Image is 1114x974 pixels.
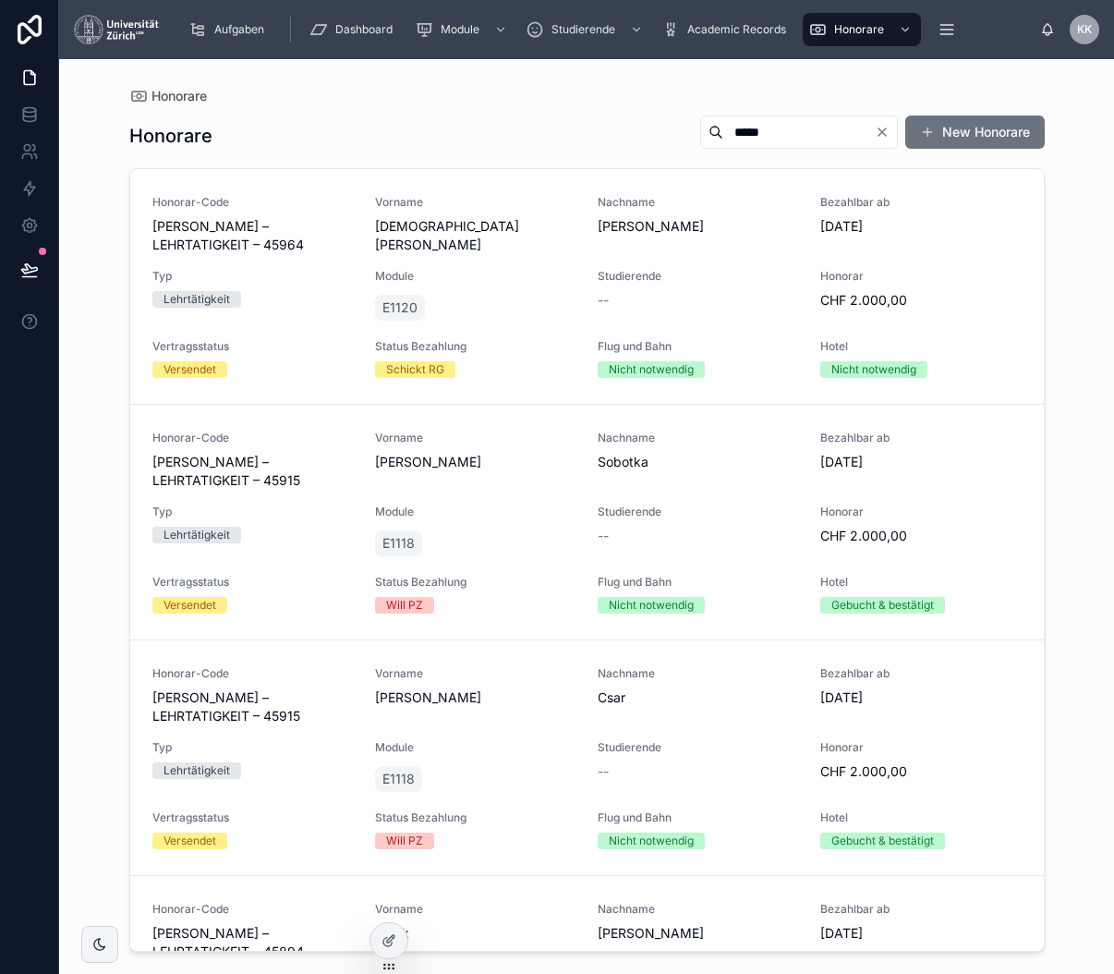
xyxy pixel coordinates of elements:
span: Vorname [375,195,575,210]
span: [PERSON_NAME] [598,217,798,236]
span: [DATE] [820,217,1021,236]
span: Honorar-Code [152,431,353,445]
span: Flug und Bahn [598,339,798,354]
span: Vorname [375,431,575,445]
a: E1118 [375,766,422,792]
span: CHF 2.000,00 [820,762,1021,781]
div: Nicht notwendig [609,833,694,849]
button: New Honorare [905,116,1045,149]
div: Will PZ [386,597,423,614]
span: Vertragsstatus [152,810,353,825]
a: Honorare [129,87,207,105]
span: Bezahlbar ab [820,666,1021,681]
span: Typ [152,505,353,519]
span: [PERSON_NAME] – LEHRTATIGKEIT – 45894 [152,924,353,961]
span: Vorname [375,902,575,917]
div: Nicht notwendig [609,361,694,378]
span: Nachname [598,666,798,681]
span: [PERSON_NAME] – LEHRTATIGKEIT – 45964 [152,217,353,254]
span: Csar [598,688,798,707]
span: Academic Records [687,22,786,37]
a: Honorar-Code[PERSON_NAME] – LEHRTATIGKEIT – 45964Vorname[DEMOGRAPHIC_DATA][PERSON_NAME]Nachname[P... [130,169,1044,404]
span: Dashboard [335,22,393,37]
span: E1118 [382,770,415,788]
span: E1120 [382,298,418,317]
div: Schickt RG [386,361,444,378]
span: Bezahlbar ab [820,431,1021,445]
a: Honorar-Code[PERSON_NAME] – LEHRTATIGKEIT – 45915Vorname[PERSON_NAME]NachnameCsarBezahlbar ab[DAT... [130,639,1044,875]
span: Hotel [820,339,1021,354]
span: Honorar [820,269,1021,284]
span: Typ [152,269,353,284]
h1: Honorare [129,123,212,149]
span: [PERSON_NAME] – LEHRTATIGKEIT – 45915 [152,453,353,490]
span: Vorname [375,666,575,681]
a: E1120 [375,295,425,321]
span: Flug und Bahn [598,810,798,825]
span: Typ [152,740,353,755]
div: Will PZ [386,833,423,849]
span: Nachname [598,431,798,445]
span: Tarek [375,924,575,943]
a: Dashboard [304,13,406,46]
span: Module [441,22,479,37]
span: Hotel [820,810,1021,825]
span: [DATE] [820,453,1021,471]
div: Lehrtätigkeit [163,762,230,779]
span: [PERSON_NAME] [375,453,575,471]
span: Flug und Bahn [598,575,798,590]
a: Honorare [803,13,921,46]
span: Module [375,740,575,755]
span: KK [1077,22,1092,37]
span: -- [598,291,609,310]
span: Honorar-Code [152,195,353,210]
a: Studierende [520,13,652,46]
div: Gebucht & bestätigt [831,833,934,849]
span: Studierende [598,740,798,755]
span: Studierende [551,22,615,37]
span: Aufgaben [214,22,264,37]
div: Lehrtätigkeit [163,527,230,543]
span: Honorare [151,87,207,105]
span: Status Bezahlung [375,575,575,590]
img: App logo [74,15,159,44]
span: Honorar-Code [152,666,353,681]
a: Aufgaben [183,13,277,46]
span: Studierende [598,269,798,284]
span: -- [598,762,609,781]
span: Honorar [820,740,1021,755]
div: Gebucht & bestätigt [831,597,934,614]
span: Vertragsstatus [152,575,353,590]
span: Honorar-Code [152,902,353,917]
span: CHF 2.000,00 [820,527,1021,545]
div: Versendet [163,597,216,614]
span: [DATE] [820,924,1021,943]
span: Nachname [598,195,798,210]
span: Honorare [834,22,884,37]
span: Module [375,505,575,519]
span: [PERSON_NAME] – LEHRTATIGKEIT – 45915 [152,688,353,725]
div: Versendet [163,361,216,378]
span: [DATE] [820,688,1021,707]
div: Nicht notwendig [609,597,694,614]
span: E1118 [382,534,415,553]
button: Clear [875,125,897,140]
div: Versendet [163,833,216,849]
span: Status Bezahlung [375,339,575,354]
span: Bezahlbar ab [820,195,1021,210]
span: Studierende [598,505,798,519]
span: Bezahlbar ab [820,902,1021,917]
a: Module [409,13,516,46]
span: [DEMOGRAPHIC_DATA][PERSON_NAME] [375,217,575,254]
span: Vertragsstatus [152,339,353,354]
span: Hotel [820,575,1021,590]
span: CHF 2.000,00 [820,291,1021,310]
a: Academic Records [656,13,799,46]
span: Nachname [598,902,798,917]
a: Honorar-Code[PERSON_NAME] – LEHRTATIGKEIT – 45915Vorname[PERSON_NAME]NachnameSobotkaBezahlbar ab[... [130,404,1044,639]
span: Sobotka [598,453,798,471]
span: Module [375,269,575,284]
span: Honorar [820,505,1021,519]
span: [PERSON_NAME] [598,924,798,943]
